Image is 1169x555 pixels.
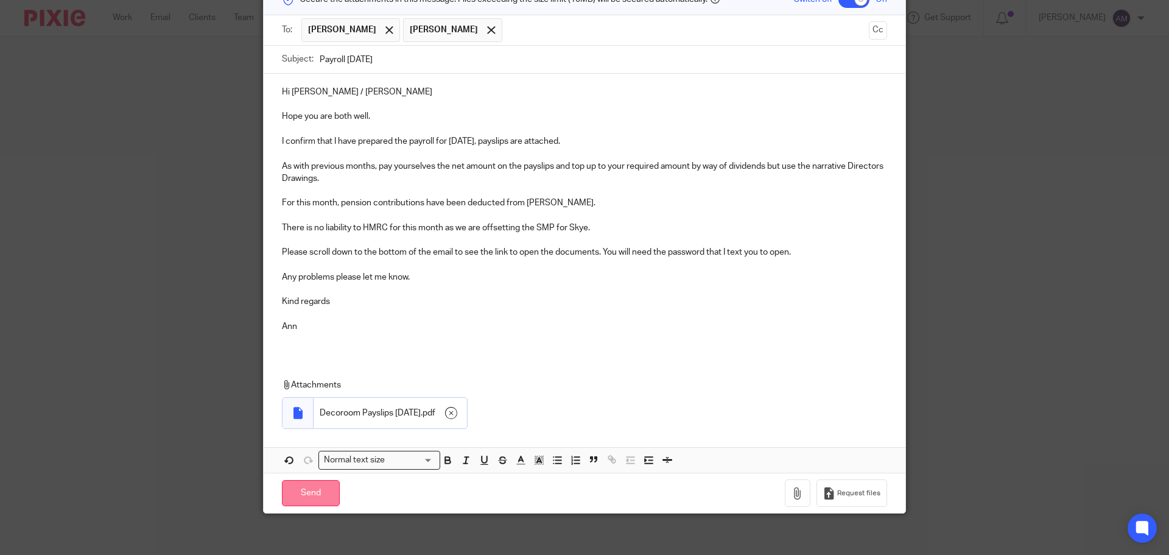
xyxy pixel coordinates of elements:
[282,160,887,185] p: As with previous months, pay yourselves the net amount on the payslips and top up to your require...
[282,135,887,147] p: I confirm that I have prepared the payroll for [DATE], payslips are attached.
[282,24,295,36] label: To:
[423,407,435,419] span: pdf
[282,246,887,258] p: Please scroll down to the bottom of the email to see the link to open the documents. You will nee...
[816,479,887,507] button: Request files
[308,24,376,36] span: [PERSON_NAME]
[282,197,887,209] p: For this month, pension contributions have been deducted from [PERSON_NAME].
[282,110,887,122] p: Hope you are both well.
[282,379,870,391] p: Attachments
[837,489,880,498] span: Request files
[318,451,440,470] div: Search for option
[410,24,478,36] span: [PERSON_NAME]
[282,53,314,65] label: Subject:
[282,222,887,234] p: There is no liability to HMRC for this month as we are offsetting the SMP for Skye.
[282,320,887,333] p: Ann
[321,454,388,467] span: Normal text size
[282,271,887,283] p: Any problems please let me know.
[282,480,340,506] input: Send
[320,407,421,419] span: Decoroom Payslips [DATE]
[389,454,433,467] input: Search for option
[282,295,887,308] p: Kind regards
[282,86,887,98] p: Hi [PERSON_NAME] / [PERSON_NAME]
[869,21,887,40] button: Cc
[314,398,467,428] div: .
